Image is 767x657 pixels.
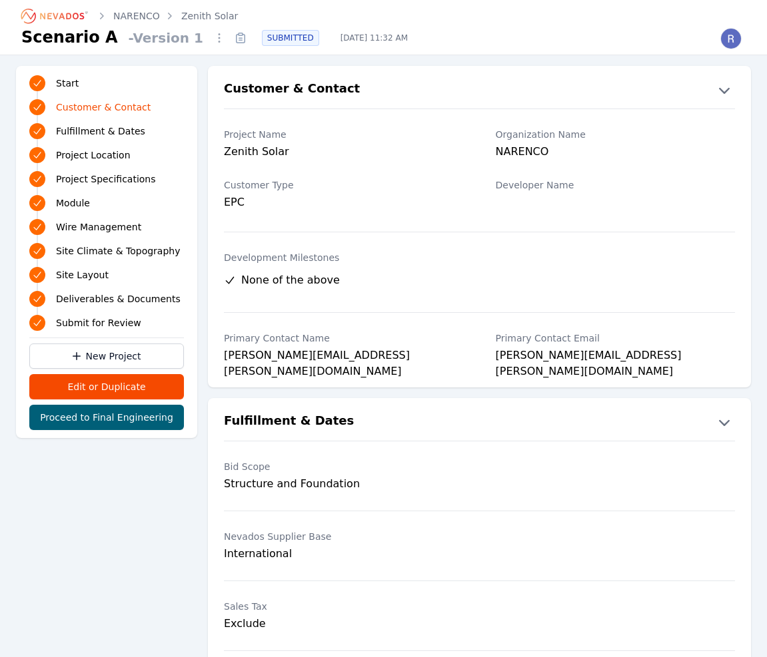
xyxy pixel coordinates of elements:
[224,331,464,345] label: Primary Contact Name
[56,220,141,234] span: Wire Management
[496,331,736,345] label: Primary Contact Email
[29,343,184,369] a: New Project
[29,374,184,399] button: Edit or Duplicate
[224,178,464,192] label: Customer Type
[56,101,151,114] span: Customer & Contact
[21,27,118,48] h1: Scenario A
[113,9,160,23] a: NARENCO
[241,272,340,288] span: None of the above
[56,172,156,186] span: Project Specifications
[224,460,464,473] label: Bid Scope
[56,196,90,210] span: Module
[56,316,141,329] span: Submit for Review
[224,128,464,141] label: Project Name
[224,347,464,366] div: [PERSON_NAME][EMAIL_ADDRESS][PERSON_NAME][DOMAIN_NAME]
[224,616,464,632] div: Exclude
[224,144,464,162] div: Zenith Solar
[224,194,464,210] div: EPC
[496,178,736,192] label: Developer Name
[224,600,464,613] label: Sales Tax
[496,128,736,141] label: Organization Name
[224,251,735,264] label: Development Milestones
[29,74,184,332] nav: Progress
[224,530,464,543] label: Nevados Supplier Base
[29,405,184,430] button: Proceed to Final Engineering
[224,476,464,492] div: Structure and Foundation
[330,33,418,43] span: [DATE] 11:32 AM
[262,30,319,46] div: SUBMITTED
[56,77,79,90] span: Start
[496,144,736,162] div: NARENCO
[224,79,360,101] h2: Customer & Contact
[224,411,354,433] h2: Fulfillment & Dates
[56,244,180,258] span: Site Climate & Topography
[181,9,238,23] a: Zenith Solar
[720,28,742,49] img: Riley Caron
[208,79,751,101] button: Customer & Contact
[56,148,131,162] span: Project Location
[56,268,109,282] span: Site Layout
[21,5,238,27] nav: Breadcrumb
[56,124,145,138] span: Fulfillment & Dates
[208,411,751,433] button: Fulfillment & Dates
[496,347,736,366] div: [PERSON_NAME][EMAIL_ADDRESS][PERSON_NAME][DOMAIN_NAME]
[56,292,181,306] span: Deliverables & Documents
[224,546,464,562] div: International
[123,29,209,47] span: - Version 1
